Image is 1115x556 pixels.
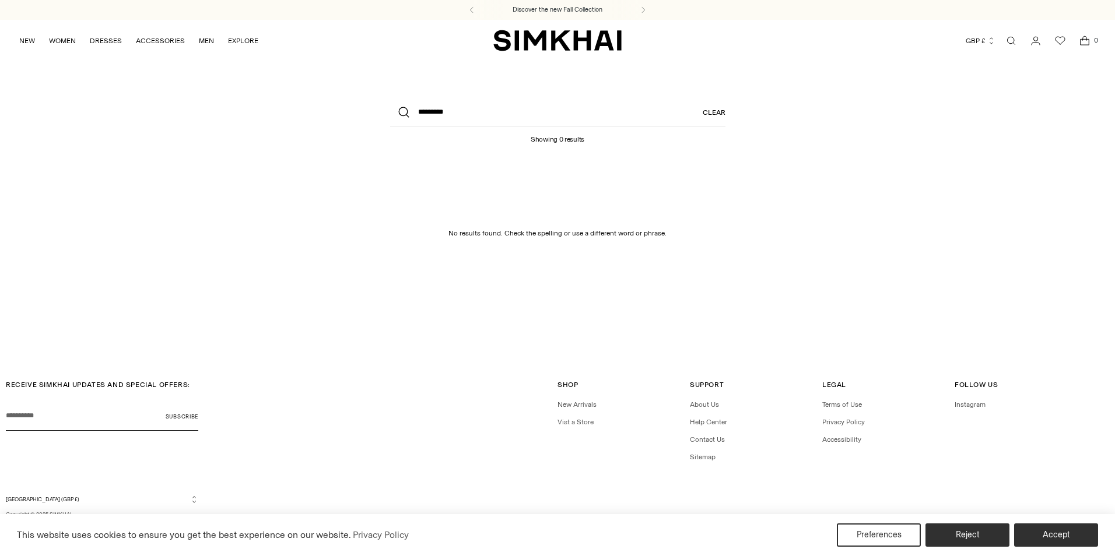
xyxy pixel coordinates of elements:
a: ACCESSORIES [136,28,185,54]
a: New Arrivals [557,400,597,409]
button: Preferences [837,523,921,547]
span: This website uses cookies to ensure you get the best experience on our website. [17,529,351,540]
a: Wishlist [1049,29,1072,52]
a: MEN [199,28,214,54]
a: NEW [19,28,35,54]
a: EXPLORE [228,28,258,54]
a: Vist a Store [557,418,594,426]
a: Privacy Policy (opens in a new tab) [351,526,411,544]
a: Terms of Use [822,400,862,409]
span: Follow Us [955,381,998,389]
a: Open search modal [1000,29,1023,52]
span: 0 [1091,35,1101,45]
a: SIMKHAI [50,511,71,518]
a: Sitemap [690,453,716,461]
a: Accessibility [822,435,861,444]
button: Accept [1014,523,1098,547]
span: Shop [557,381,578,389]
a: Open cart modal [1073,29,1096,52]
button: GBP £ [966,28,995,54]
button: [GEOGRAPHIC_DATA] (GBP £) [6,495,198,504]
span: Legal [822,381,846,389]
a: WOMEN [49,28,76,54]
a: Help Center [690,418,727,426]
a: Instagram [955,400,986,409]
a: SIMKHAI [493,29,622,52]
a: Go to the account page [1024,29,1047,52]
span: Support [690,381,724,389]
a: About Us [690,400,719,409]
a: Contact Us [690,435,725,444]
a: Clear [703,98,725,126]
a: Discover the new Fall Collection [513,5,602,15]
button: Subscribe [166,402,198,431]
div: No results found. Check the spelling or use a different word or phrase. [448,228,667,238]
p: Copyright © 2025, . [6,511,198,519]
a: Privacy Policy [822,418,865,426]
a: DRESSES [90,28,122,54]
button: Reject [925,523,1009,547]
h1: Showing 0 results [531,126,584,143]
span: RECEIVE SIMKHAI UPDATES AND SPECIAL OFFERS: [6,381,190,389]
button: Search [390,98,418,126]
